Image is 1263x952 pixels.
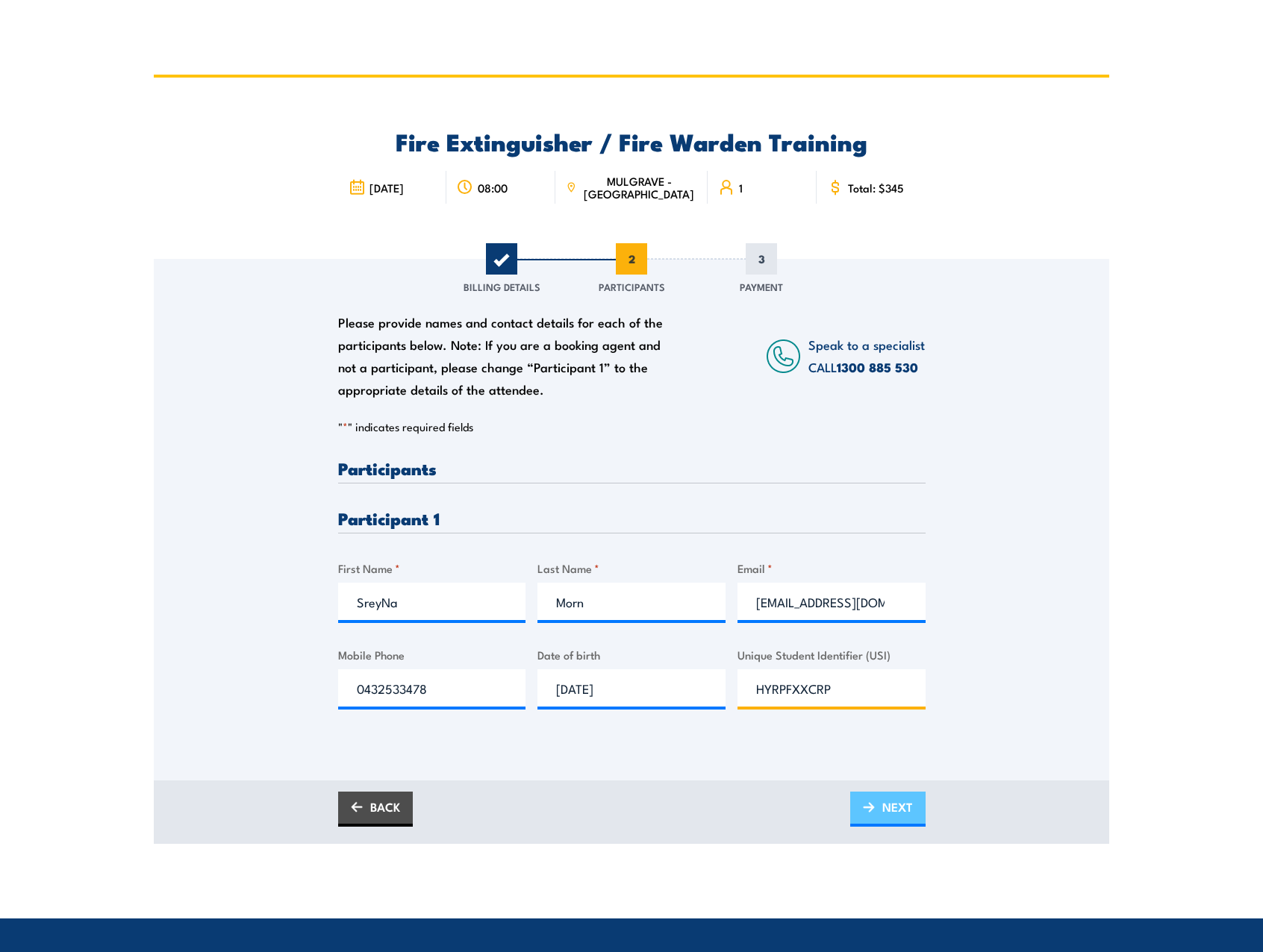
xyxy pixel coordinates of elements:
span: Total: $345 [848,181,904,194]
span: 1 [739,181,743,194]
span: Payment [740,279,783,294]
span: 3 [746,243,777,275]
label: First Name [338,560,526,577]
label: Unique Student Identifier (USI) [737,646,926,663]
h2: Fire Extinguisher / Fire Warden Training [338,131,926,151]
a: 1300 885 530 [837,357,918,377]
span: Speak to a specialist CALL [808,335,925,376]
span: 2 [616,243,647,275]
h3: Participants [338,460,926,477]
span: [DATE] [369,181,404,194]
span: MULGRAVE - [GEOGRAPHIC_DATA] [581,175,697,200]
label: Email [737,560,926,577]
span: NEXT [882,787,913,827]
a: NEXT [850,792,926,827]
span: 08:00 [478,181,508,194]
a: BACK [338,792,413,827]
span: Billing Details [464,279,540,294]
span: 1 [486,243,517,275]
label: Last Name [537,560,726,577]
h3: Participant 1 [338,510,926,527]
p: " " indicates required fields [338,419,926,434]
label: Mobile Phone [338,646,526,663]
div: Please provide names and contact details for each of the participants below. Note: If you are a b... [338,311,677,401]
span: Participants [599,279,665,294]
label: Date of birth [537,646,726,663]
